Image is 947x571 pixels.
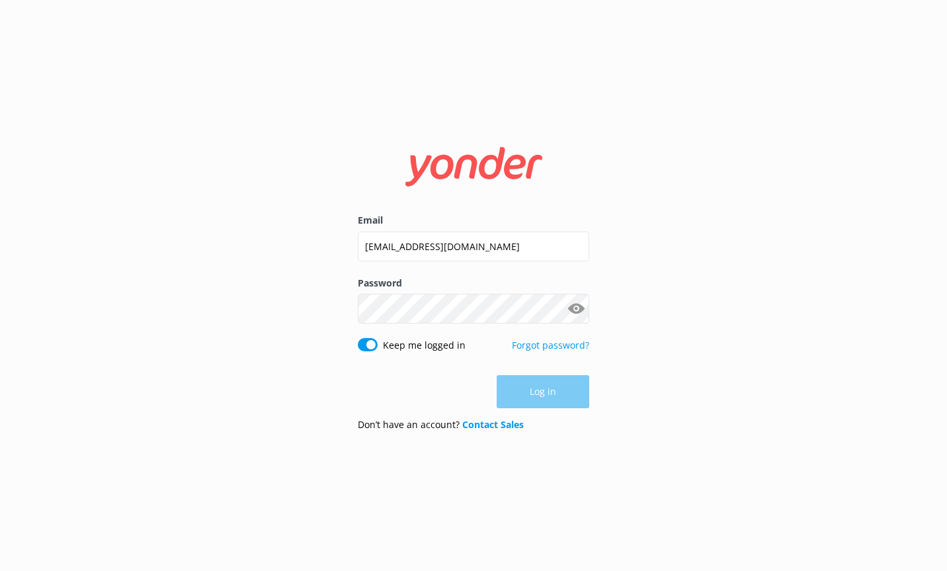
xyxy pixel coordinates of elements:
[358,417,524,432] p: Don’t have an account?
[383,338,466,353] label: Keep me logged in
[563,296,589,322] button: Show password
[512,339,589,351] a: Forgot password?
[462,418,524,431] a: Contact Sales
[358,232,589,261] input: user@emailaddress.com
[358,276,589,290] label: Password
[358,213,589,228] label: Email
